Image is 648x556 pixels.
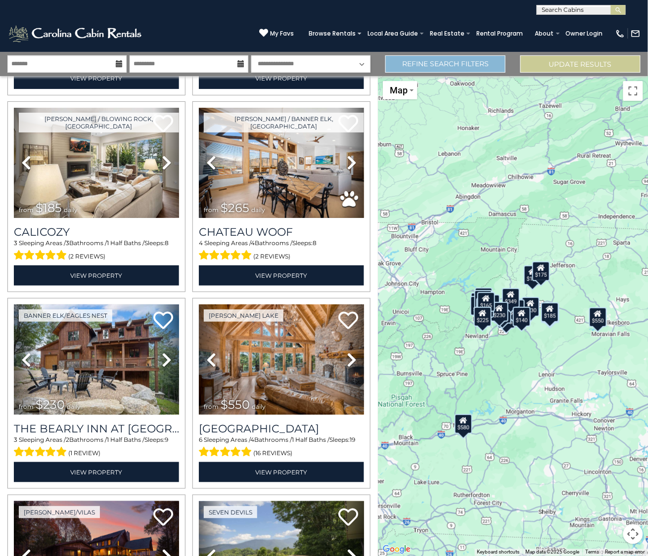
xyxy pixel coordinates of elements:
span: 8 [165,239,169,247]
img: Google [380,543,413,556]
div: $140 [513,306,531,326]
span: from [204,206,219,214]
a: About [530,27,559,41]
a: Add to favorites [153,310,173,332]
span: (1 review) [69,447,101,460]
div: Sleeping Areas / Bathrooms / Sleeps: [14,435,179,459]
span: Map data ©2025 Google [526,550,580,555]
div: $230 [470,296,488,315]
div: $349 [502,288,520,308]
a: View Property [14,462,179,482]
a: [PERSON_NAME] Lake [204,309,283,322]
span: 1 Half Baths / [107,436,144,443]
span: (2 reviews) [254,250,291,263]
div: $175 [532,261,550,281]
a: Chateau Woof [199,225,364,239]
div: $550 [590,307,607,327]
span: daily [251,206,265,214]
span: $265 [221,201,249,215]
a: Banner Elk/Eagles Nest [19,309,112,322]
div: $375 [498,308,515,328]
a: Terms (opens in new tab) [586,550,600,555]
span: 1 Half Baths / [107,239,144,247]
a: View Property [199,462,364,482]
span: 3 [14,239,17,247]
a: Calicozy [14,225,179,239]
button: Update Results [520,55,641,73]
div: $125 [475,287,493,307]
button: Keyboard shortcuts [477,549,520,556]
img: phone-regular-white.png [615,29,625,39]
span: Map [390,85,408,95]
a: Owner Login [561,27,608,41]
a: Add to favorites [338,507,358,528]
div: Sleeping Areas / Bathrooms / Sleeps: [14,239,179,262]
img: thumbnail_167987680.jpeg [199,108,364,218]
a: [GEOGRAPHIC_DATA] [199,422,364,435]
span: 1 Half Baths / [292,436,329,443]
img: mail-regular-white.png [631,29,641,39]
span: 4 [199,239,203,247]
h3: The Bearly Inn at Eagles Nest [14,422,179,435]
span: daily [67,403,81,410]
div: Sleeping Areas / Bathrooms / Sleeps: [199,239,364,262]
button: Change map style [383,81,417,99]
a: View Property [14,265,179,286]
h3: Lake Haven Lodge [199,422,364,435]
div: $225 [474,307,492,327]
a: View Property [199,265,364,286]
span: daily [64,206,78,214]
div: $265 [494,303,511,323]
a: Real Estate [425,27,469,41]
span: (2 reviews) [69,250,106,263]
span: My Favs [270,29,294,38]
div: $165 [477,292,495,311]
div: $230 [491,301,509,321]
a: Browse Rentals [304,27,361,41]
a: View Property [199,68,364,88]
span: from [19,206,34,214]
a: Report a map error [605,550,645,555]
div: Sleeping Areas / Bathrooms / Sleeps: [199,435,364,459]
img: White-1-2.png [7,24,144,43]
span: $230 [36,397,65,412]
a: [PERSON_NAME] / Banner Elk, [GEOGRAPHIC_DATA] [204,113,364,132]
a: Rental Program [471,27,528,41]
span: $185 [36,201,62,215]
a: Local Area Guide [363,27,423,41]
img: thumbnail_163277924.jpeg [199,304,364,415]
div: $325 [541,303,559,323]
span: 4 [250,436,254,443]
span: 3 [66,239,69,247]
span: 4 [251,239,255,247]
a: [PERSON_NAME]/Vilas [19,506,100,518]
span: (16 reviews) [254,447,293,460]
div: $130 [522,297,540,317]
div: $185 [541,302,559,322]
a: Add to favorites [153,507,173,528]
a: Seven Devils [204,506,257,518]
span: from [19,403,34,410]
a: Refine Search Filters [385,55,506,73]
span: $550 [221,397,250,412]
a: The Bearly Inn at [GEOGRAPHIC_DATA] [14,422,179,435]
a: View Property [14,68,179,88]
img: thumbnail_167084326.jpeg [14,108,179,218]
span: from [204,403,219,410]
span: 3 [14,436,17,443]
span: 8 [313,239,317,247]
a: My Favs [259,28,294,39]
a: [PERSON_NAME] / Blowing Rock, [GEOGRAPHIC_DATA] [19,113,179,132]
button: Map camera controls [623,524,643,544]
span: daily [252,403,266,410]
div: $580 [455,414,472,433]
span: 19 [350,436,355,443]
span: 9 [165,436,168,443]
span: 2 [66,436,69,443]
div: $175 [524,265,542,285]
button: Toggle fullscreen view [623,81,643,101]
img: thumbnail_167078144.jpeg [14,304,179,415]
a: Open this area in Google Maps (opens a new window) [380,543,413,556]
